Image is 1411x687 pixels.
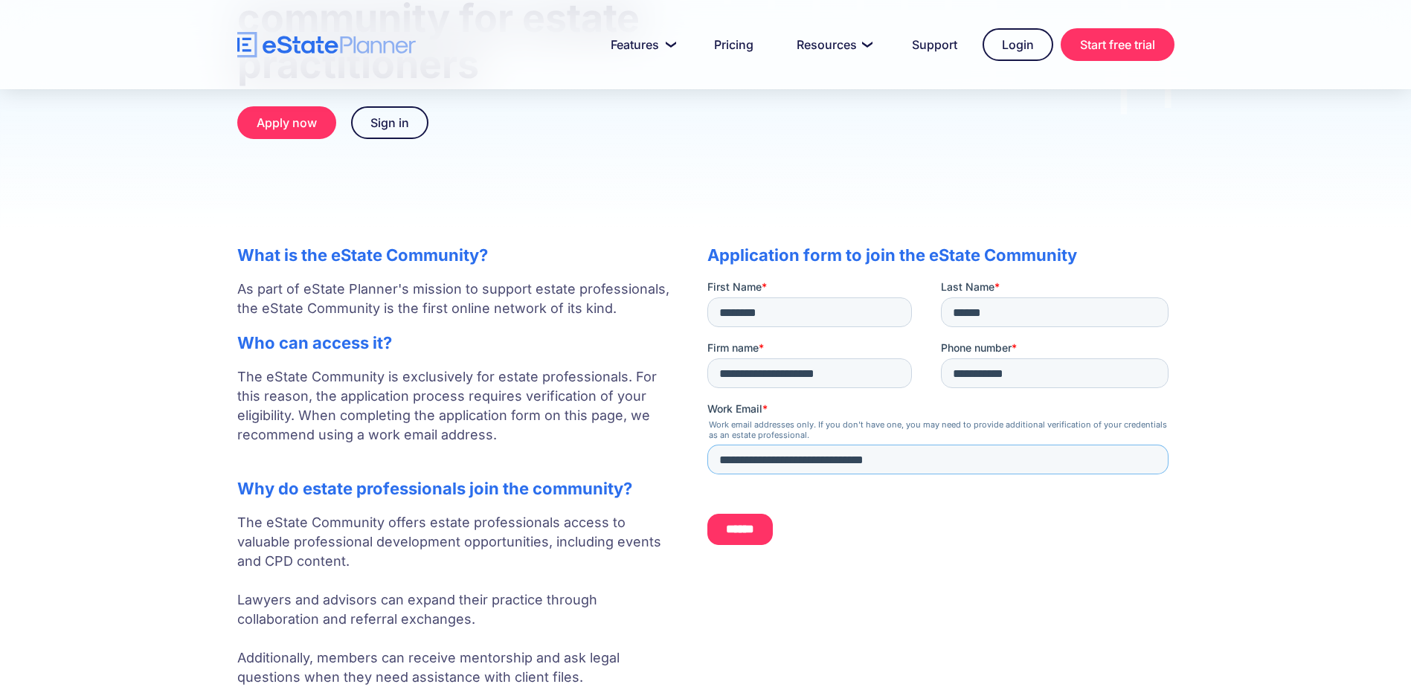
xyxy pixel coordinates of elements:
a: Pricing [696,30,771,59]
p: The eState Community is exclusively for estate professionals. For this reason, the application pr... [237,367,678,464]
a: Support [894,30,975,59]
a: Resources [779,30,887,59]
iframe: Form 0 [707,280,1174,558]
h2: What is the eState Community? [237,245,678,265]
h2: Application form to join the eState Community [707,245,1174,265]
a: home [237,32,416,58]
a: Apply now [237,106,336,139]
a: Features [593,30,689,59]
p: As part of eState Planner's mission to support estate professionals, the eState Community is the ... [237,280,678,318]
h2: Who can access it? [237,333,678,352]
a: Start free trial [1061,28,1174,61]
a: Sign in [351,106,428,139]
p: The eState Community offers estate professionals access to valuable professional development oppo... [237,513,678,687]
h2: Why do estate professionals join the community? [237,479,678,498]
a: Login [983,28,1053,61]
